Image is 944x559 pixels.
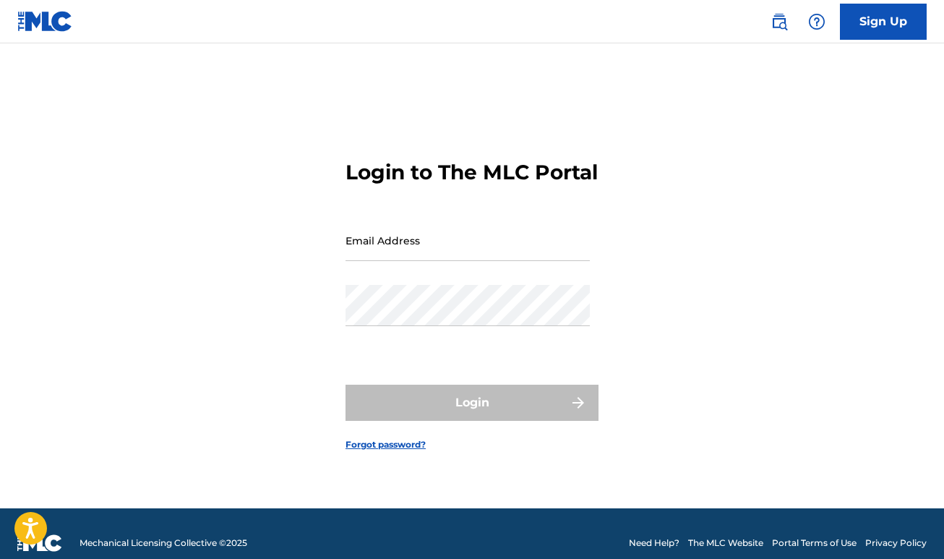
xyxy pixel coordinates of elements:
a: Privacy Policy [865,537,927,550]
a: Sign Up [840,4,927,40]
img: search [771,13,788,30]
img: logo [17,534,62,552]
img: help [808,13,825,30]
a: The MLC Website [688,537,763,550]
div: Help [802,7,831,36]
img: MLC Logo [17,11,73,32]
a: Public Search [765,7,794,36]
span: Mechanical Licensing Collective © 2025 [80,537,247,550]
h3: Login to The MLC Portal [346,160,598,185]
a: Portal Terms of Use [772,537,857,550]
a: Need Help? [629,537,679,550]
a: Forgot password? [346,438,426,451]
